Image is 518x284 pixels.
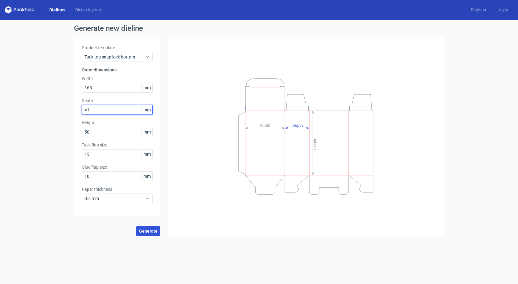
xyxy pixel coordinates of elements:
label: Glue flap size [82,164,153,170]
label: Depth [82,98,153,104]
label: Product template [82,45,153,51]
span: mm [142,150,152,159]
button: Generate [136,226,160,236]
span: mm [142,127,152,137]
span: mm [142,105,152,114]
a: Log in [491,7,513,13]
label: Height [82,120,153,126]
tspan: Height [313,138,317,150]
label: Paper thickness [82,186,153,192]
span: Generate [139,229,158,233]
span: 0.5 mm [84,195,145,202]
span: Tuck top snap lock bottom [84,54,145,60]
a: Diecut layouts [70,7,107,13]
label: Tuck flap size [82,142,153,148]
span: mm [142,172,152,181]
h1: Generate new dieline [74,25,444,32]
tspan: Width [260,123,270,127]
a: Dielines [44,7,70,13]
span: mm [142,83,152,92]
a: Register [466,7,491,13]
h3: Outer dimensions [82,67,153,73]
label: Width [82,75,153,82]
tspan: Depth [292,123,303,127]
